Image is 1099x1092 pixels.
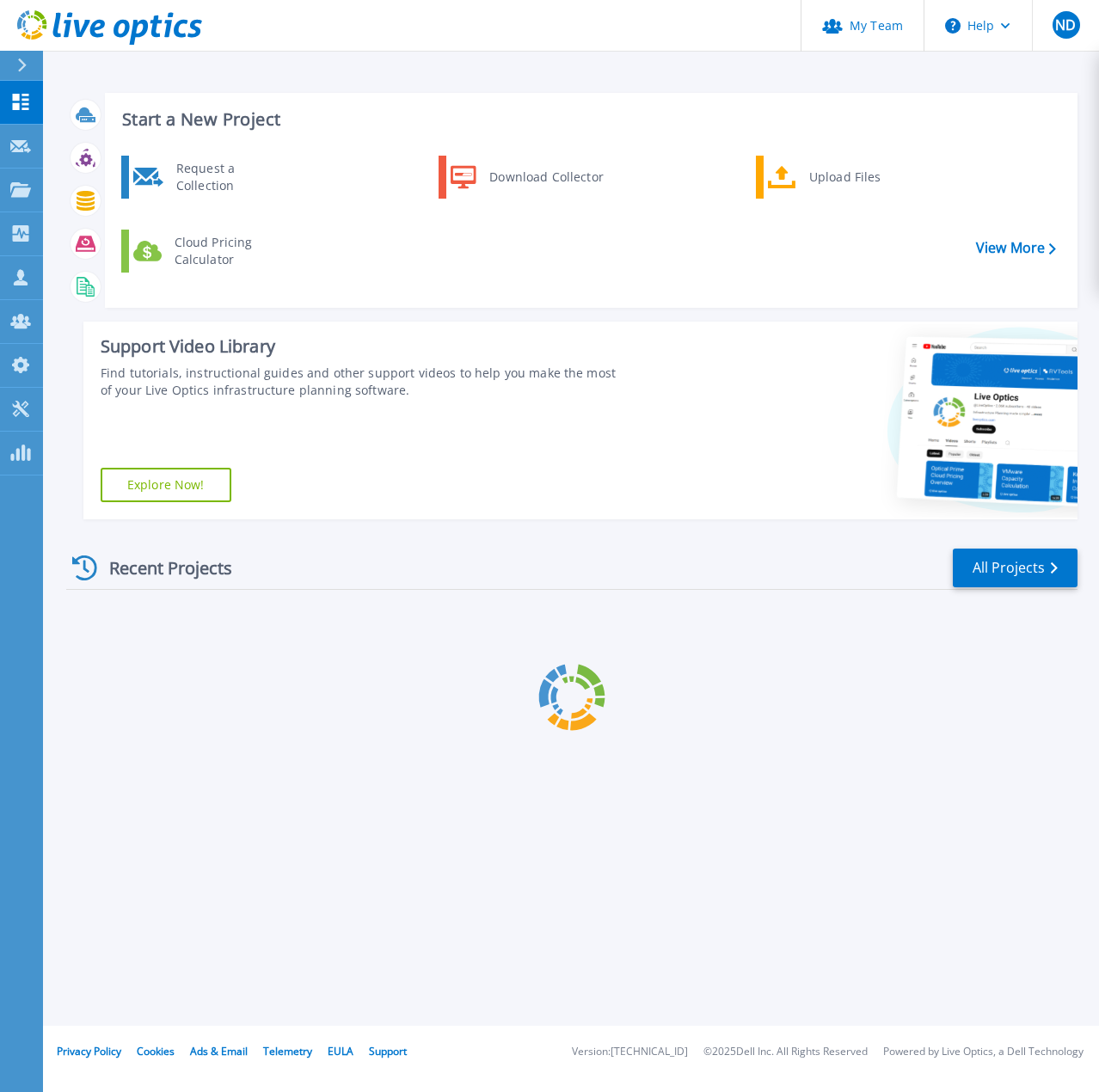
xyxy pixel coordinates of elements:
[756,156,932,199] a: Upload Files
[976,240,1056,256] a: View More
[122,110,1055,129] h3: Start a New Project
[801,160,928,194] div: Upload Files
[263,1044,312,1058] a: Telemetry
[328,1044,353,1058] a: EULA
[953,549,1078,587] a: All Projects
[1055,18,1076,32] span: ND
[137,1044,175,1058] a: Cookies
[101,468,231,502] a: Explore Now!
[101,335,617,358] div: Support Video Library
[57,1044,121,1058] a: Privacy Policy
[481,160,611,194] div: Download Collector
[66,547,255,589] div: Recent Projects
[572,1046,688,1058] li: Version: [TECHNICAL_ID]
[121,230,298,273] a: Cloud Pricing Calculator
[190,1044,248,1058] a: Ads & Email
[703,1046,868,1058] li: © 2025 Dell Inc. All Rights Reserved
[439,156,615,199] a: Download Collector
[121,156,298,199] a: Request a Collection
[369,1044,407,1058] a: Support
[101,365,617,399] div: Find tutorials, instructional guides and other support videos to help you make the most of your L...
[883,1046,1084,1058] li: Powered by Live Optics, a Dell Technology
[166,234,293,268] div: Cloud Pricing Calculator
[168,160,293,194] div: Request a Collection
